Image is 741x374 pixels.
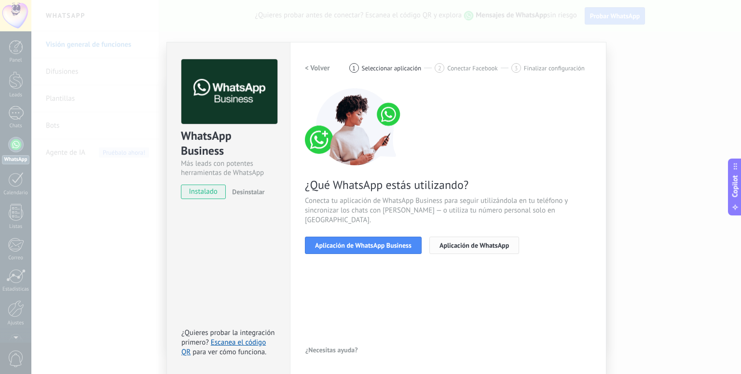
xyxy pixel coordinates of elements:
[352,64,356,72] span: 1
[305,64,330,73] h2: < Volver
[181,338,266,357] a: Escanea el código QR
[305,237,422,254] button: Aplicación de WhatsApp Business
[439,242,509,249] span: Aplicación de WhatsApp
[438,64,441,72] span: 2
[181,159,276,177] div: Más leads con potentes herramientas de WhatsApp
[362,65,422,72] span: Seleccionar aplicación
[228,185,264,199] button: Desinstalar
[305,88,406,165] img: connect number
[181,328,275,347] span: ¿Quieres probar la integración primero?
[524,65,585,72] span: Finalizar configuración
[192,347,266,357] span: para ver cómo funciona.
[181,59,277,124] img: logo_main.png
[315,242,412,249] span: Aplicación de WhatsApp Business
[232,187,264,196] span: Desinstalar
[514,64,518,72] span: 3
[305,59,330,77] button: < Volver
[429,237,519,254] button: Aplicación de WhatsApp
[181,128,276,159] div: WhatsApp Business
[305,347,358,353] span: ¿Necesitas ayuda?
[305,177,591,192] span: ¿Qué WhatsApp estás utilizando?
[181,185,225,199] span: instalado
[447,65,498,72] span: Conectar Facebook
[305,343,358,357] button: ¿Necesitas ayuda?
[305,196,591,225] span: Conecta tu aplicación de WhatsApp Business para seguir utilizándola en tu teléfono y sincronizar ...
[730,175,740,198] span: Copilot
